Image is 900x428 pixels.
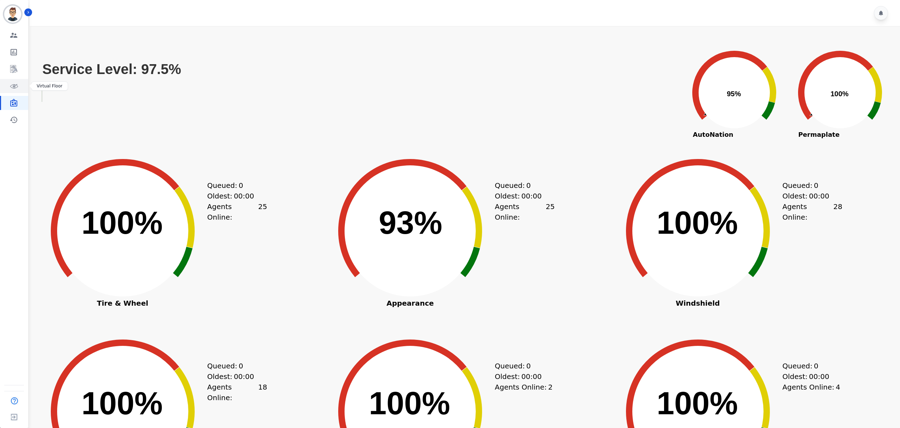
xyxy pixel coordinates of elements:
[657,386,738,421] text: 100%
[207,180,260,191] div: Queued:
[234,191,254,201] span: 00:00
[207,191,260,201] div: Oldest:
[495,180,548,191] div: Queued:
[787,130,851,139] span: Permaplate
[833,201,842,222] span: 28
[814,180,819,191] span: 0
[207,371,260,382] div: Oldest:
[42,61,181,77] text: Service Level: 97.5%
[546,201,555,222] span: 25
[234,371,254,382] span: 00:00
[783,180,835,191] div: Queued:
[239,180,243,191] span: 0
[809,371,829,382] span: 00:00
[783,382,843,392] div: Agents Online:
[495,382,555,392] div: Agents Online:
[207,201,267,222] div: Agents Online:
[783,201,843,222] div: Agents Online:
[322,300,498,307] span: Appearance
[681,130,745,139] span: AutoNation
[831,90,849,98] text: 100%
[783,191,835,201] div: Oldest:
[526,180,531,191] span: 0
[521,191,542,201] span: 00:00
[258,382,267,403] span: 18
[783,361,835,371] div: Queued:
[495,191,548,201] div: Oldest:
[610,300,786,307] span: Windshield
[369,386,450,421] text: 100%
[809,191,829,201] span: 00:00
[526,361,531,371] span: 0
[35,300,211,307] span: Tire & Wheel
[239,361,243,371] span: 0
[207,361,260,371] div: Queued:
[495,201,555,222] div: Agents Online:
[81,386,163,421] text: 100%
[657,205,738,240] text: 100%
[42,61,680,114] svg: Service Level: 97.5%
[379,205,442,240] text: 93%
[521,371,542,382] span: 00:00
[836,382,840,392] span: 4
[495,361,548,371] div: Queued:
[258,201,267,222] span: 25
[783,371,835,382] div: Oldest:
[4,6,21,23] img: Bordered avatar
[207,382,267,403] div: Agents Online:
[727,90,741,98] text: 95%
[814,361,819,371] span: 0
[81,205,163,240] text: 100%
[548,382,553,392] span: 2
[495,371,548,382] div: Oldest:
